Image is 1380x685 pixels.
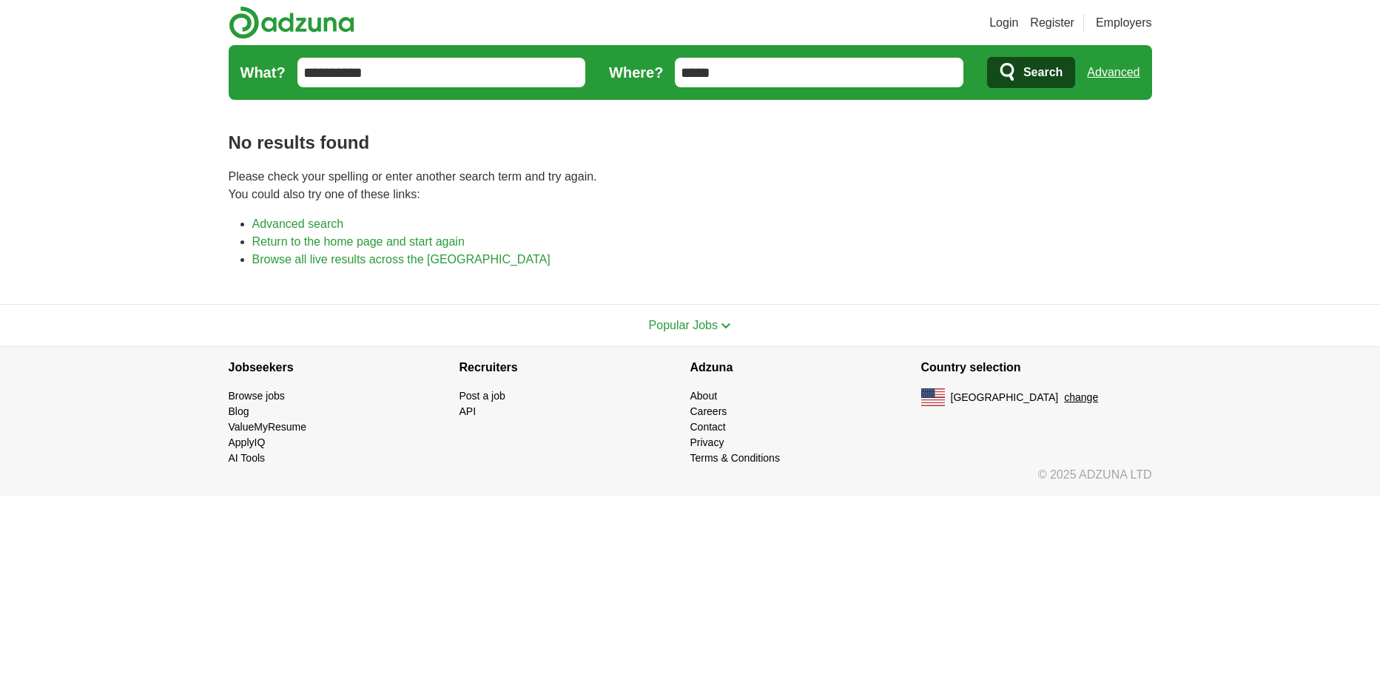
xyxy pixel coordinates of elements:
[229,390,285,402] a: Browse jobs
[252,235,465,248] a: Return to the home page and start again
[690,452,780,464] a: Terms & Conditions
[229,436,266,448] a: ApplyIQ
[252,217,344,230] a: Advanced search
[609,61,663,84] label: Where?
[951,390,1059,405] span: [GEOGRAPHIC_DATA]
[460,390,505,402] a: Post a job
[229,168,1152,203] p: Please check your spelling or enter another search term and try again. You could also try one of ...
[1096,14,1152,32] a: Employers
[460,405,477,417] a: API
[229,421,307,433] a: ValueMyResume
[721,323,731,329] img: toggle icon
[690,390,718,402] a: About
[229,129,1152,156] h1: No results found
[1064,390,1098,405] button: change
[1087,58,1140,87] a: Advanced
[229,405,249,417] a: Blog
[240,61,286,84] label: What?
[690,421,726,433] a: Contact
[921,347,1152,388] h4: Country selection
[1023,58,1063,87] span: Search
[1030,14,1074,32] a: Register
[252,253,551,266] a: Browse all live results across the [GEOGRAPHIC_DATA]
[690,405,727,417] a: Careers
[649,319,718,331] span: Popular Jobs
[229,452,266,464] a: AI Tools
[987,57,1075,88] button: Search
[989,14,1018,32] a: Login
[229,6,354,39] img: Adzuna logo
[690,436,724,448] a: Privacy
[217,466,1164,496] div: © 2025 ADZUNA LTD
[921,388,945,406] img: US flag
